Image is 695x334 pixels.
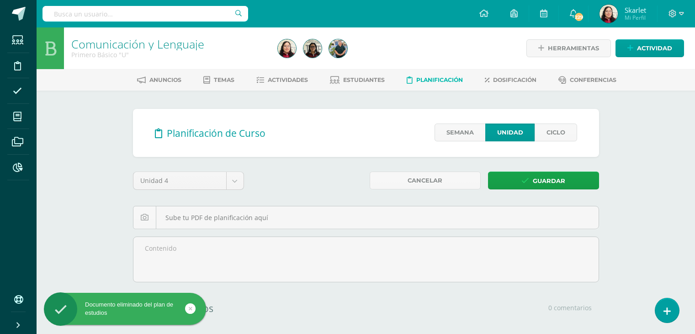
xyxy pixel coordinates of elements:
a: Ciclo [535,124,577,141]
span: Actividad [637,40,672,57]
img: 4447a754f8b82caf5a355abd86508926.png [329,39,347,58]
span: Conferencias [570,76,616,83]
a: Planificación [407,73,463,87]
span: Planificación de Curso [167,127,265,140]
a: Semana [435,124,485,141]
a: Conferencias [558,73,616,87]
img: 8b43afba032d1a1ab885b25ccde4a4b3.png [303,39,322,58]
span: Estudiantes [343,76,385,83]
span: Unidad 4 [140,172,219,189]
a: Comunicación y Lenguaje [71,36,204,52]
span: Skarlet [625,5,646,15]
div: Documento eliminado del plan de estudios [44,301,206,317]
div: 0 comentarios [548,301,592,315]
a: Temas [203,73,234,87]
span: Planificación [416,76,463,83]
span: Anuncios [149,76,181,83]
input: Busca un usuario... [42,6,248,22]
a: Actividad [615,39,684,57]
a: Anuncios [137,73,181,87]
a: Actividades [256,73,308,87]
a: Unidad 4 [133,172,244,189]
span: Guardar [533,172,565,189]
span: Actividades [268,76,308,83]
a: Cancelar [370,172,481,189]
span: 229 [573,12,584,22]
a: Herramientas [526,39,611,57]
a: Unidad [485,124,535,141]
div: Primero Básico 'U' [71,50,267,59]
span: Mi Perfil [625,14,646,22]
h1: Comunicación y Lenguaje [71,38,267,50]
a: Dosificación [485,73,536,87]
a: Estudiantes [330,73,385,87]
img: dbffebcdb1147f6a6764b037b1bfced6.png [600,5,618,23]
span: Dosificación [493,76,536,83]
span: Temas [214,76,234,83]
img: dbffebcdb1147f6a6764b037b1bfced6.png [278,39,296,58]
span: Herramientas [548,40,599,57]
